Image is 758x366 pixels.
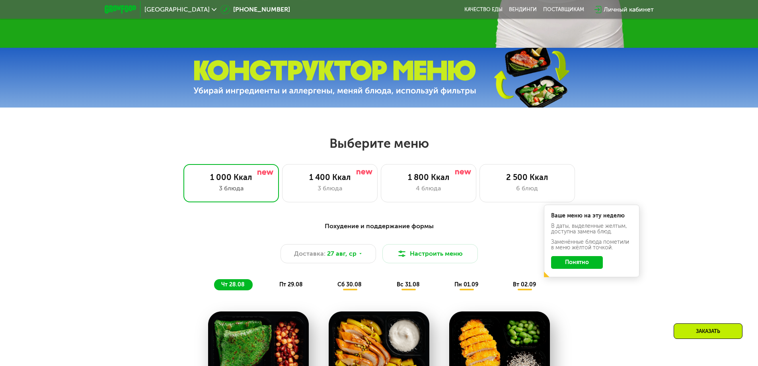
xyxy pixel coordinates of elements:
[144,6,210,13] span: [GEOGRAPHIC_DATA]
[220,5,290,14] a: [PHONE_NUMBER]
[327,249,357,258] span: 27 авг, ср
[279,281,303,288] span: пт 29.08
[551,239,632,251] div: Заменённые блюда пометили в меню жёлтой точкой.
[604,5,654,14] div: Личный кабинет
[382,244,478,263] button: Настроить меню
[488,184,567,193] div: 6 блюд
[509,6,537,13] a: Вендинги
[337,281,362,288] span: сб 30.08
[294,249,325,258] span: Доставка:
[674,323,742,339] div: Заказать
[25,135,733,151] h2: Выберите меню
[551,256,603,269] button: Понятно
[551,213,632,219] div: Ваше меню на эту неделю
[221,281,245,288] span: чт 28.08
[290,184,369,193] div: 3 блюда
[454,281,478,288] span: пн 01.09
[543,6,584,13] div: поставщикам
[397,281,420,288] span: вс 31.08
[464,6,503,13] a: Качество еды
[192,184,271,193] div: 3 блюда
[144,221,615,231] div: Похудение и поддержание формы
[389,172,468,182] div: 1 800 Ккал
[551,223,632,235] div: В даты, выделенные желтым, доступна замена блюд.
[513,281,536,288] span: вт 02.09
[389,184,468,193] div: 4 блюда
[192,172,271,182] div: 1 000 Ккал
[290,172,369,182] div: 1 400 Ккал
[488,172,567,182] div: 2 500 Ккал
